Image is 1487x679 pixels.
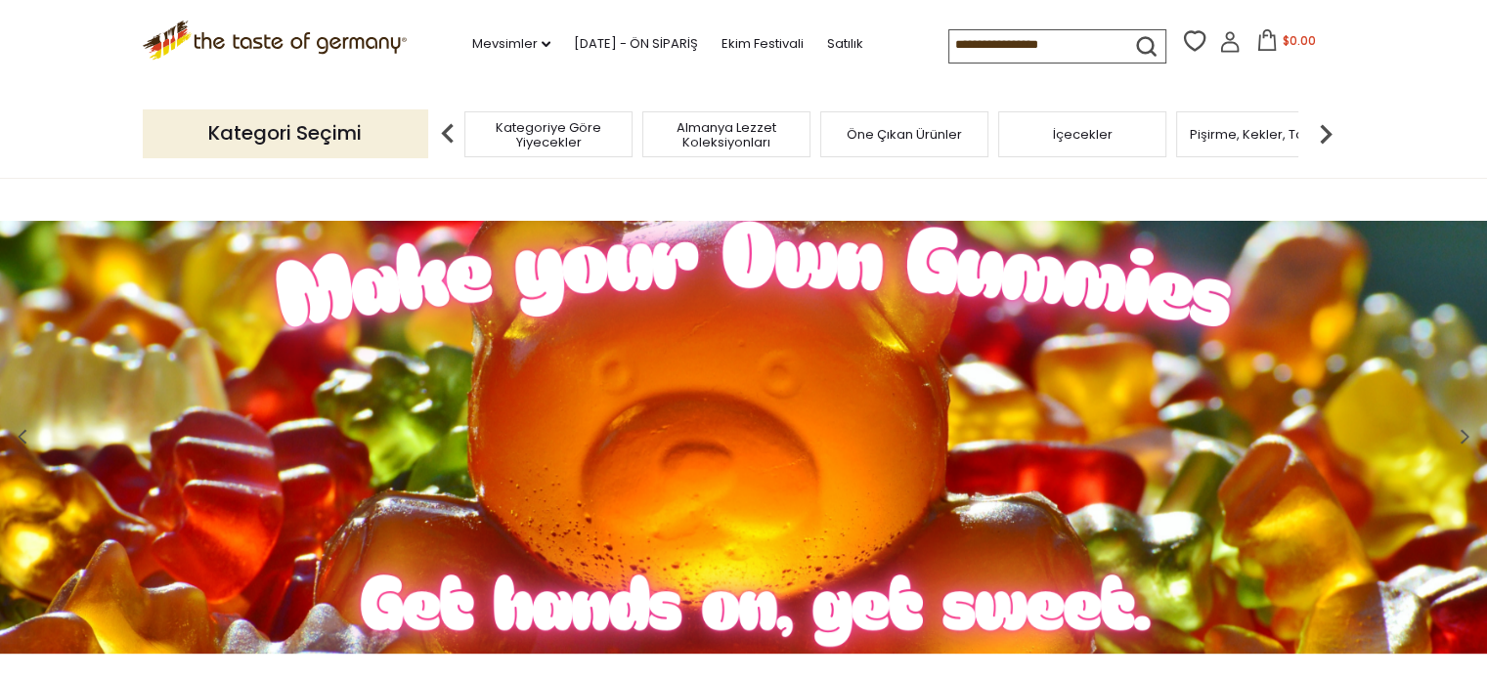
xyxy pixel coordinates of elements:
font: Pişirme, Kekler, Tatlılar [1190,125,1331,144]
font: $0.00 [1282,32,1315,49]
font: Mevsimler [472,34,538,53]
a: Pişirme, Kekler, Tatlılar [1190,127,1331,142]
a: Ekim Festivali [722,33,804,55]
a: [DATE] - ÖN SİPARİŞ [574,33,698,55]
a: İçecekler [1053,127,1113,142]
font: Öne Çıkan Ürünler [847,125,962,144]
a: Kategoriye Göre Yiyecekler [470,120,627,149]
a: Almanya Lezzet Koleksiyonları [648,120,805,149]
img: önceki ok [428,114,467,153]
font: Almanya Lezzet Koleksiyonları [677,118,776,151]
a: Satılık [827,33,863,55]
font: Satılık [827,34,863,53]
img: sonraki ok [1306,114,1345,153]
button: $0.00 [1245,29,1328,59]
font: Kategoriye Göre Yiyecekler [496,118,601,151]
font: İçecekler [1053,125,1113,144]
font: Ekim Festivali [722,34,804,53]
a: Mevsimler [472,33,550,55]
font: [DATE] - ÖN SİPARİŞ [574,34,698,53]
a: Öne Çıkan Ürünler [847,127,962,142]
font: Kategori Seçimi [208,119,362,147]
